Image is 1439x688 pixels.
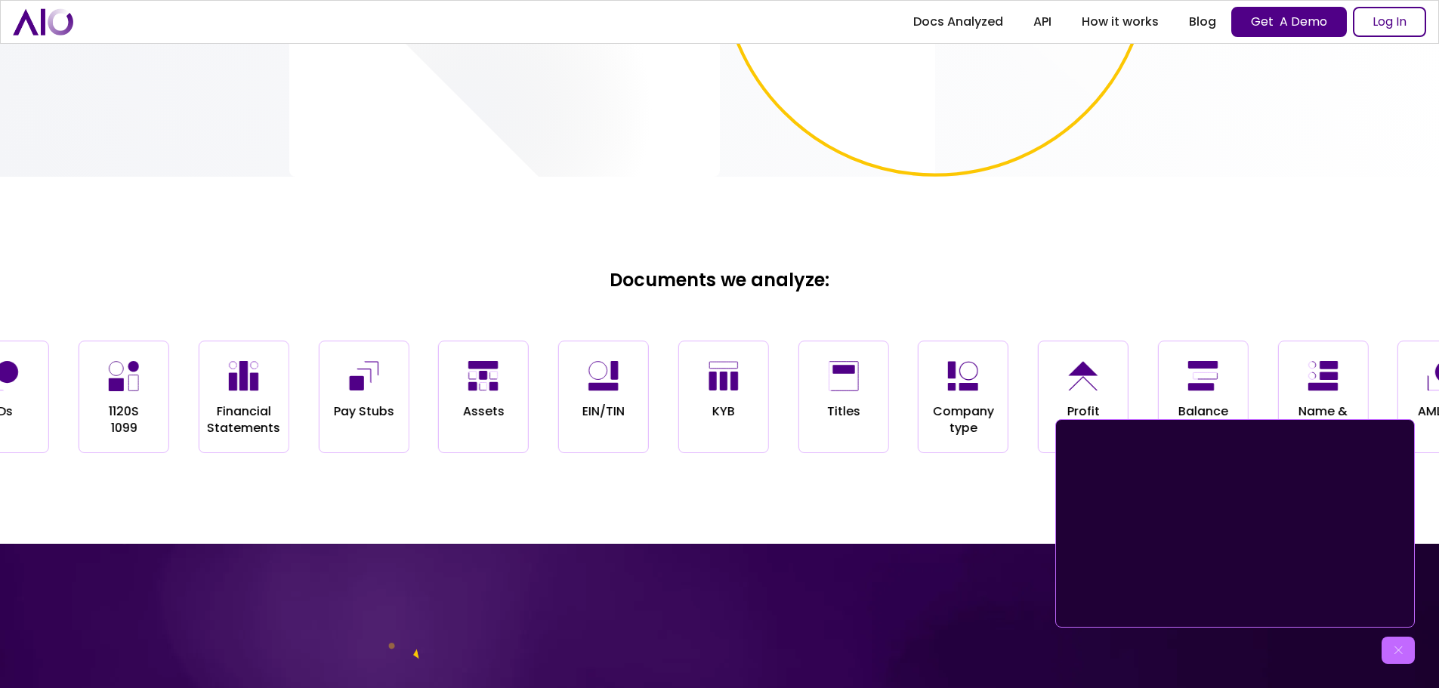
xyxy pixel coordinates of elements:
p: EIN/TIN [582,403,625,420]
a: Blog [1174,8,1231,35]
a: Docs Analyzed [898,8,1018,35]
a: home [13,8,73,35]
p: 1120S 1099 [109,403,139,437]
p: Company type [931,403,996,437]
p: Profit [1067,403,1099,420]
a: API [1018,8,1067,35]
p: Balance [1178,403,1228,420]
iframe: AIO - powering financial decision making [1062,426,1408,621]
p: Assets [463,403,505,420]
p: Financial Statements [207,403,280,437]
a: Log In [1353,7,1426,37]
a: Get A Demo [1231,7,1347,37]
p: KYB [712,403,735,420]
p: Name & Adresses [1290,403,1355,437]
a: How it works [1067,8,1174,35]
p: Pay Stubs [333,403,394,420]
p: Titles [826,403,860,420]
